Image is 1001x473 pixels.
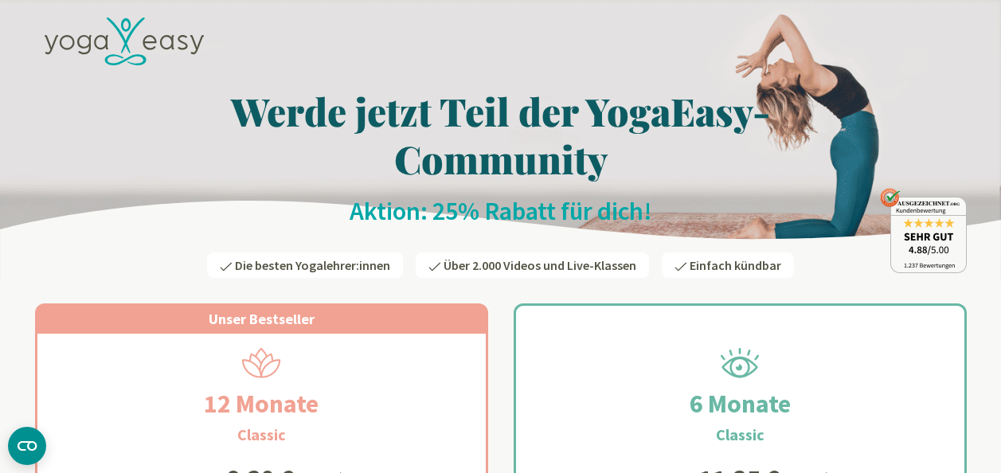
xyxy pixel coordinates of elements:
[235,257,390,273] span: Die besten Yogalehrer:innen
[166,385,357,423] h2: 12 Monate
[690,257,781,273] span: Einfach kündbar
[35,87,967,182] h1: Werde jetzt Teil der YogaEasy-Community
[209,310,315,328] span: Unser Bestseller
[35,195,967,227] h2: Aktion: 25% Rabatt für dich!
[716,423,764,447] h3: Classic
[8,427,46,465] button: CMP-Widget öffnen
[237,423,286,447] h3: Classic
[651,385,829,423] h2: 6 Monate
[444,257,636,273] span: Über 2.000 Videos und Live-Klassen
[880,188,967,273] img: ausgezeichnet_badge.png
